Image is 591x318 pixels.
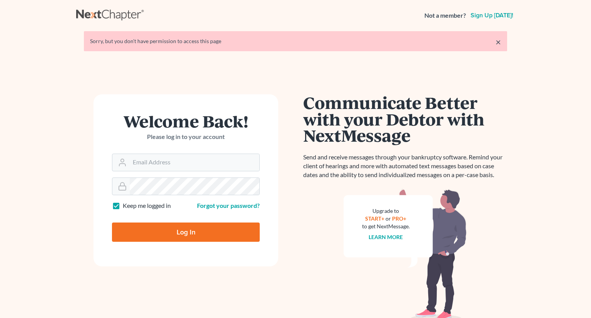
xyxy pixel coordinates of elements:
a: Learn more [369,234,403,240]
p: Send and receive messages through your bankruptcy software. Remind your client of hearings and mo... [303,153,507,179]
strong: Not a member? [424,11,466,20]
a: START+ [366,215,385,222]
label: Keep me logged in [123,201,171,210]
a: Forgot your password? [197,202,260,209]
div: to get NextMessage. [362,223,410,230]
h1: Communicate Better with your Debtor with NextMessage [303,94,507,144]
a: × [496,37,501,47]
div: Upgrade to [362,207,410,215]
input: Email Address [130,154,259,171]
span: or [386,215,391,222]
a: PRO+ [392,215,407,222]
p: Please log in to your account [112,132,260,141]
div: Sorry, but you don't have permission to access this page [90,37,501,45]
a: Sign up [DATE]! [469,12,515,18]
h1: Welcome Back! [112,113,260,129]
input: Log In [112,223,260,242]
